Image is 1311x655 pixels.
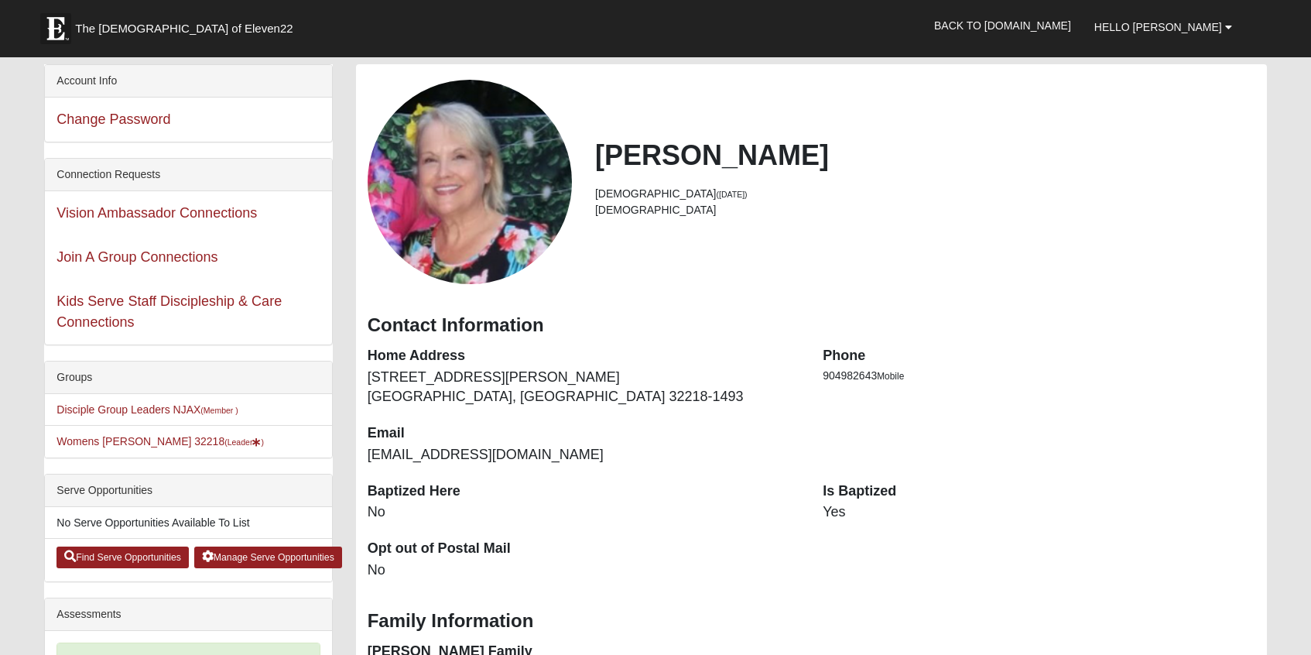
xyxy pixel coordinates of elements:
[877,371,904,382] span: Mobile
[368,502,799,523] dd: No
[56,249,217,265] a: Join A Group Connections
[922,6,1083,45] a: Back to [DOMAIN_NAME]
[33,5,342,44] a: The [DEMOGRAPHIC_DATA] of Eleven22
[40,13,71,44] img: Eleven22 logo
[56,111,170,127] a: Change Password
[56,293,282,330] a: Kids Serve Staff Discipleship & Care Connections
[75,21,293,36] span: The [DEMOGRAPHIC_DATA] of Eleven22
[45,507,331,539] li: No Serve Opportunities Available To List
[368,482,799,502] dt: Baptized Here
[45,475,331,507] div: Serve Opportunities
[200,406,238,415] small: (Member )
[368,368,799,407] dd: [STREET_ADDRESS][PERSON_NAME] [GEOGRAPHIC_DATA], [GEOGRAPHIC_DATA] 32218-1493
[194,547,342,568] a: Manage Serve Opportunities
[368,424,799,444] dt: Email
[595,139,1255,172] h2: [PERSON_NAME]
[823,346,1255,366] dt: Phone
[56,435,264,448] a: Womens [PERSON_NAME] 32218(Leader)
[595,186,1255,202] li: [DEMOGRAPHIC_DATA]
[368,314,1255,337] h3: Contact Information
[823,368,1255,384] li: 904982643
[45,159,331,191] div: Connection Requests
[56,205,257,221] a: Vision Ambassador Connections
[368,610,1255,633] h3: Family Information
[45,362,331,394] div: Groups
[45,598,331,631] div: Assessments
[823,502,1255,523] dd: Yes
[368,561,799,581] dd: No
[224,437,264,447] small: (Leader )
[595,202,1255,218] li: [DEMOGRAPHIC_DATA]
[56,547,189,568] a: Find Serve Opportunities
[717,190,748,199] small: ([DATE])
[368,445,799,465] dd: [EMAIL_ADDRESS][DOMAIN_NAME]
[823,482,1255,502] dt: Is Baptized
[1094,21,1222,33] span: Hello [PERSON_NAME]
[368,539,799,559] dt: Opt out of Postal Mail
[45,65,331,98] div: Account Info
[1083,8,1244,46] a: Hello [PERSON_NAME]
[368,80,572,284] a: View Fullsize Photo
[56,403,238,416] a: Disciple Group Leaders NJAX(Member )
[368,346,799,366] dt: Home Address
